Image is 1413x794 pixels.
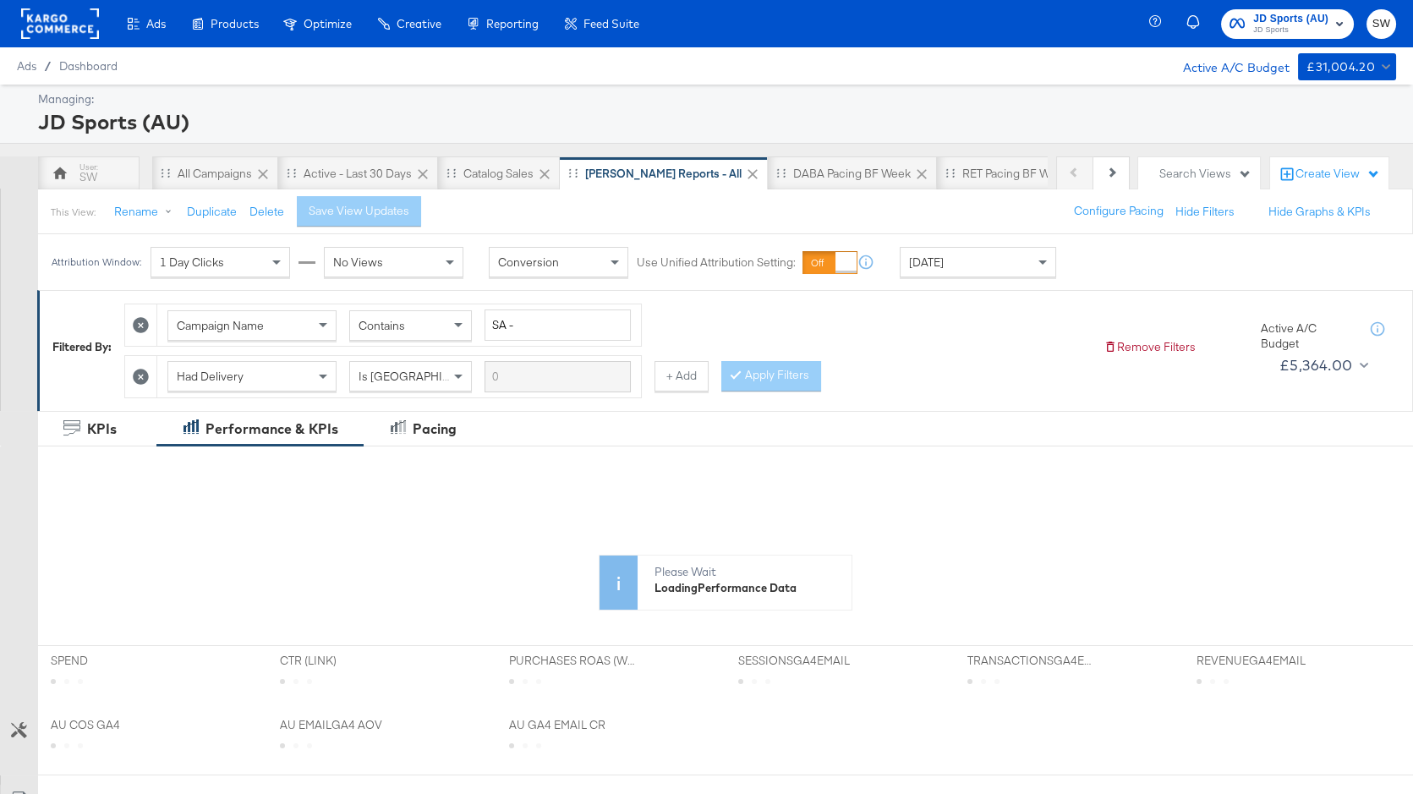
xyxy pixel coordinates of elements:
[463,166,534,182] div: Catalog Sales
[205,419,338,439] div: Performance & KPIs
[1165,53,1290,79] div: Active A/C Budget
[1175,204,1235,220] button: Hide Filters
[38,91,1392,107] div: Managing:
[962,166,1069,182] div: RET Pacing BF Week
[1104,339,1196,355] button: Remove Filters
[1373,14,1389,34] span: SW
[59,59,118,73] a: Dashboard
[177,369,244,384] span: Had Delivery
[38,107,1392,136] div: JD Sports (AU)
[485,361,631,392] input: Enter a search term
[1221,9,1354,39] button: JD Sports (AU)JD Sports
[1268,204,1371,220] button: Hide Graphs & KPIs
[1159,166,1251,182] div: Search Views
[177,318,264,333] span: Campaign Name
[498,255,559,270] span: Conversion
[102,197,190,227] button: Rename
[1062,196,1175,227] button: Configure Pacing
[211,17,259,30] span: Products
[413,419,457,439] div: Pacing
[304,17,352,30] span: Optimize
[146,17,166,30] span: Ads
[333,255,383,270] span: No Views
[36,59,59,73] span: /
[187,204,237,220] button: Duplicate
[1366,9,1396,39] button: SW
[568,168,578,178] div: Drag to reorder tab
[654,361,709,392] button: + Add
[583,17,639,30] span: Feed Suite
[249,204,284,220] button: Delete
[909,255,944,270] span: [DATE]
[304,166,412,182] div: Active - Last 30 Days
[51,256,142,268] div: Attribution Window:
[1298,53,1396,80] button: £31,004.20
[793,166,911,182] div: DABA Pacing BF Week
[1306,57,1375,78] div: £31,004.20
[161,168,170,178] div: Drag to reorder tab
[17,59,36,73] span: Ads
[359,318,405,333] span: Contains
[397,17,441,30] span: Creative
[637,255,796,271] label: Use Unified Attribution Setting:
[486,17,539,30] span: Reporting
[585,166,742,182] div: [PERSON_NAME] Reports - All
[776,168,786,178] div: Drag to reorder tab
[1253,10,1328,28] span: JD Sports (AU)
[485,309,631,341] input: Enter a search term
[1273,352,1372,379] button: £5,364.00
[51,205,96,219] div: This View:
[178,166,252,182] div: All Campaigns
[1279,353,1353,378] div: £5,364.00
[1253,24,1328,37] span: JD Sports
[1261,320,1354,352] div: Active A/C Budget
[87,419,117,439] div: KPIs
[945,168,955,178] div: Drag to reorder tab
[79,169,97,185] div: SW
[52,339,112,355] div: Filtered By:
[446,168,456,178] div: Drag to reorder tab
[1295,166,1380,183] div: Create View
[359,369,488,384] span: Is [GEOGRAPHIC_DATA]
[287,168,296,178] div: Drag to reorder tab
[160,255,224,270] span: 1 Day Clicks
